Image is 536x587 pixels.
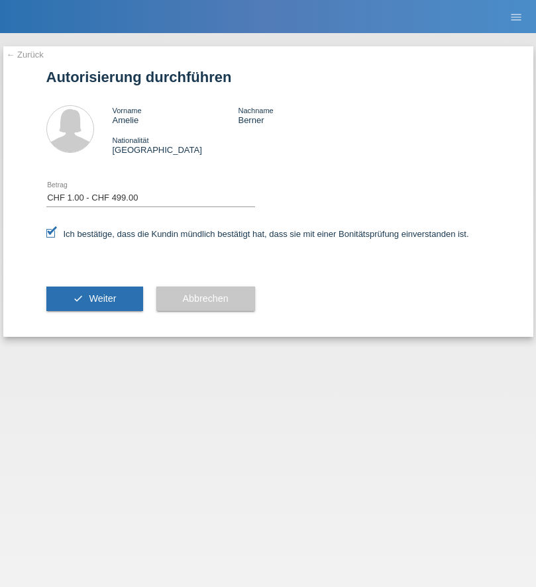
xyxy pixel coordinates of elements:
span: Abbrechen [183,293,229,304]
a: ← Zurück [7,50,44,60]
span: Weiter [89,293,116,304]
span: Vorname [113,107,142,114]
i: check [73,293,83,304]
button: check Weiter [46,287,143,312]
button: Abbrechen [156,287,255,312]
span: Nachname [238,107,273,114]
div: Amelie [113,105,239,125]
a: menu [503,13,529,21]
div: Berner [238,105,364,125]
h1: Autorisierung durchführen [46,69,490,85]
i: menu [509,11,523,24]
span: Nationalität [113,136,149,144]
label: Ich bestätige, dass die Kundin mündlich bestätigt hat, dass sie mit einer Bonitätsprüfung einvers... [46,229,469,239]
div: [GEOGRAPHIC_DATA] [113,135,239,155]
